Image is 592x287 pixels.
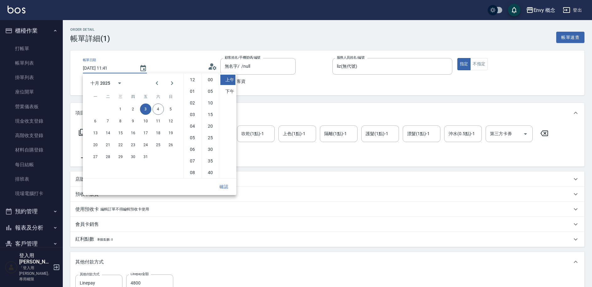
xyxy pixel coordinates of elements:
[524,4,558,17] button: Envy 概念
[185,98,200,108] li: 2 hours
[3,203,60,220] button: 預約管理
[115,115,126,127] button: 8
[225,55,261,60] label: 顧客姓名/手機號碼/編號
[90,90,101,103] span: 星期一
[3,220,60,236] button: 報表及分析
[153,104,164,115] button: 4
[185,75,200,85] li: 12 hours
[70,187,584,202] div: 預收卡販賣
[164,76,180,91] button: Next month
[102,139,114,151] button: 21
[112,76,127,91] button: calendar view is open, switch to year view
[153,139,164,151] button: 25
[127,127,139,139] button: 16
[153,115,164,127] button: 11
[3,23,60,39] button: 櫃檯作業
[184,73,201,178] ul: Select hours
[201,73,219,178] ul: Select minutes
[220,75,235,85] li: 上午
[219,73,236,178] ul: Select meridiem
[140,139,151,151] button: 24
[520,129,530,139] button: Open
[100,206,149,213] p: 編輯訂單不得編輯預收卡使用
[470,58,488,70] button: 不指定
[140,104,151,115] button: 3
[70,28,110,32] h2: Order detail
[127,90,139,103] span: 星期四
[115,90,126,103] span: 星期三
[3,99,60,114] a: 營業儀表板
[8,6,25,13] img: Logo
[534,6,556,14] div: Envy 概念
[3,41,60,56] a: 打帳單
[127,151,139,162] button: 30
[70,34,110,43] h3: 帳單詳細 (1)
[75,236,113,243] p: 紅利點數
[90,139,101,151] button: 20
[140,127,151,139] button: 17
[140,151,151,162] button: 31
[75,110,94,116] p: 項目消費
[214,181,234,193] button: 確認
[5,261,18,274] img: Person
[127,139,139,151] button: 23
[102,90,114,103] span: 星期二
[203,98,218,108] li: 10 minutes
[165,90,176,103] span: 星期日
[140,115,151,127] button: 10
[140,90,151,103] span: 星期五
[90,127,101,139] button: 13
[75,221,99,228] p: 會員卡銷售
[115,151,126,162] button: 29
[3,128,60,143] a: 高階收支登錄
[165,115,176,127] button: 12
[75,259,104,265] p: 其他付款方式
[70,232,584,247] div: 紅利點數剩餘點數: 0
[3,186,60,201] a: 現場電腦打卡
[556,32,584,43] button: 帳單速查
[560,4,584,16] button: 登出
[203,109,218,120] li: 15 minutes
[127,104,139,115] button: 2
[102,115,114,127] button: 7
[83,58,96,62] label: 帳單日期
[75,176,94,183] p: 店販銷售
[203,86,218,97] li: 5 minutes
[337,55,364,60] label: 服務人員姓名/編號
[203,133,218,143] li: 25 minutes
[165,104,176,115] button: 5
[203,121,218,131] li: 20 minutes
[508,4,520,16] button: save
[90,115,101,127] button: 6
[19,265,51,282] p: 「登入用[PERSON_NAME]」專用權限
[185,133,200,143] li: 5 hours
[115,139,126,151] button: 22
[203,156,218,166] li: 35 minutes
[185,156,200,166] li: 7 hours
[70,123,584,167] div: 項目消費
[3,70,60,85] a: 掛單列表
[185,109,200,120] li: 3 hours
[149,76,164,91] button: Previous month
[70,217,584,232] div: 會員卡銷售
[203,144,218,155] li: 30 minutes
[102,151,114,162] button: 28
[185,86,200,97] li: 1 hours
[3,157,60,172] a: 每日結帳
[136,61,151,76] button: Choose date, selected date is 2025-10-03
[153,90,164,103] span: 星期六
[75,191,99,198] p: 預收卡販賣
[70,172,584,187] div: 店販銷售
[153,127,164,139] button: 18
[80,272,100,277] label: 其他付款方式
[185,167,200,178] li: 8 hours
[75,206,99,213] p: 使用預收卡
[102,127,114,139] button: 14
[228,78,246,85] span: 不留客資
[19,252,51,265] h5: 登入用[PERSON_NAME]
[165,139,176,151] button: 26
[131,272,148,276] label: Linepay金額
[115,127,126,139] button: 15
[457,58,471,70] button: 指定
[165,127,176,139] button: 19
